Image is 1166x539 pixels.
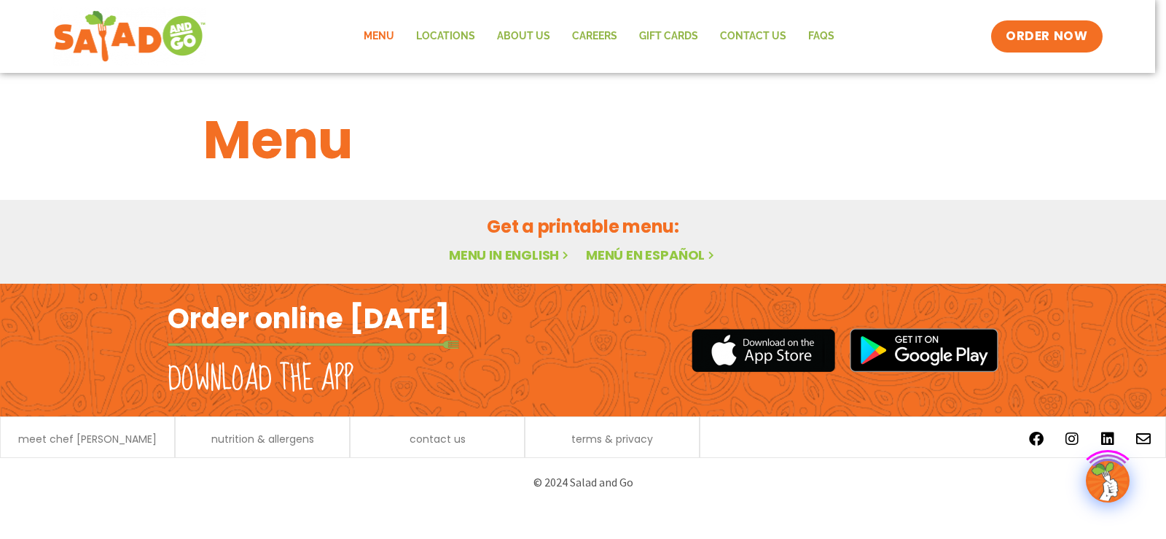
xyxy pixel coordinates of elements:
[692,327,835,374] img: appstore
[168,359,353,400] h2: Download the app
[168,300,450,336] h2: Order online [DATE]
[410,434,466,444] a: contact us
[1006,28,1087,45] span: ORDER NOW
[405,20,486,53] a: Locations
[850,328,998,372] img: google_play
[18,434,157,444] a: meet chef [PERSON_NAME]
[709,20,797,53] a: Contact Us
[211,434,314,444] a: nutrition & allergens
[175,473,991,492] p: © 2024 Salad and Go
[571,434,653,444] a: terms & privacy
[168,341,459,349] img: fork
[203,101,963,179] h1: Menu
[353,20,845,53] nav: Menu
[203,214,963,239] h2: Get a printable menu:
[561,20,628,53] a: Careers
[486,20,561,53] a: About Us
[797,20,845,53] a: FAQs
[353,20,405,53] a: Menu
[991,20,1102,53] a: ORDER NOW
[628,20,709,53] a: GIFT CARDS
[449,246,571,264] a: Menu in English
[53,7,207,66] img: new-SAG-logo-768×292
[586,246,717,264] a: Menú en español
